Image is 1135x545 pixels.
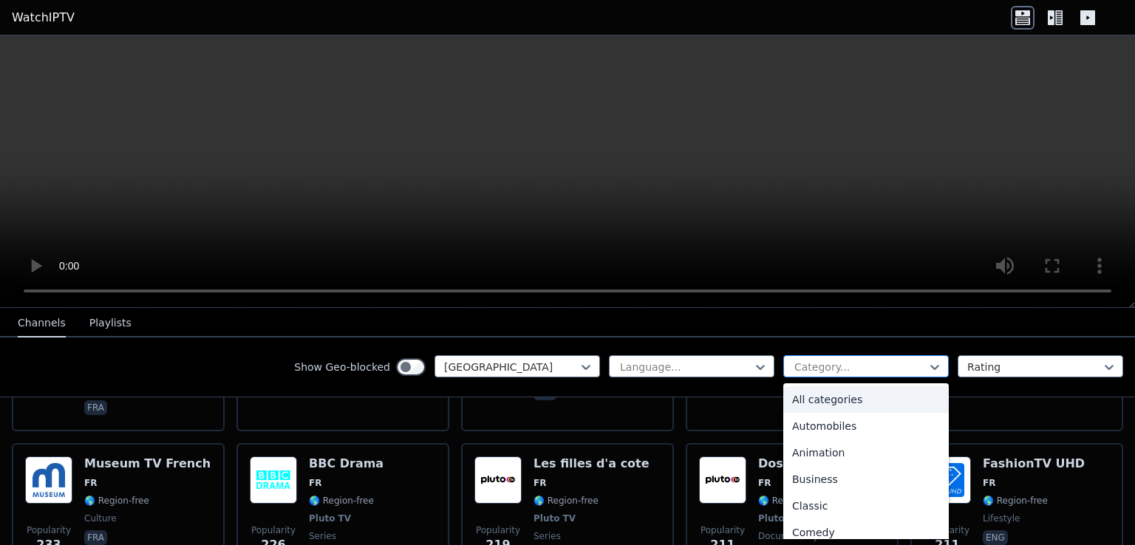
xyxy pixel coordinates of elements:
[758,495,823,507] span: 🌎 Region-free
[699,456,746,504] img: Dossiers FBI
[783,466,949,493] div: Business
[983,530,1008,545] p: eng
[758,530,819,542] span: documentary
[309,456,384,471] h6: BBC Drama
[84,456,211,471] h6: Museum TV French
[983,495,1048,507] span: 🌎 Region-free
[534,530,561,542] span: series
[534,513,576,524] span: Pluto TV
[983,477,995,489] span: FR
[783,413,949,439] div: Automobiles
[294,360,390,374] label: Show Geo-blocked
[476,524,520,536] span: Popularity
[25,456,72,504] img: Museum TV French
[250,456,297,504] img: BBC Drama
[84,400,107,415] p: fra
[758,513,800,524] span: Pluto TV
[474,456,522,504] img: Les filles d'a cote
[983,456,1085,471] h6: FashionTV UHD
[309,530,336,542] span: series
[534,456,650,471] h6: Les filles d'a cote
[251,524,296,536] span: Popularity
[783,493,949,519] div: Classic
[983,513,1020,524] span: lifestyle
[534,477,546,489] span: FR
[701,524,745,536] span: Popularity
[84,477,97,489] span: FR
[84,495,149,507] span: 🌎 Region-free
[534,495,599,507] span: 🌎 Region-free
[84,513,117,524] span: culture
[84,530,107,545] p: fra
[309,477,321,489] span: FR
[18,309,66,337] button: Channels
[12,9,75,27] a: WatchIPTV
[27,524,71,536] span: Popularity
[783,386,949,413] div: All categories
[758,477,771,489] span: FR
[89,309,132,337] button: Playlists
[309,513,351,524] span: Pluto TV
[309,495,374,507] span: 🌎 Region-free
[758,456,841,471] h6: Dossiers FBI
[783,439,949,466] div: Animation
